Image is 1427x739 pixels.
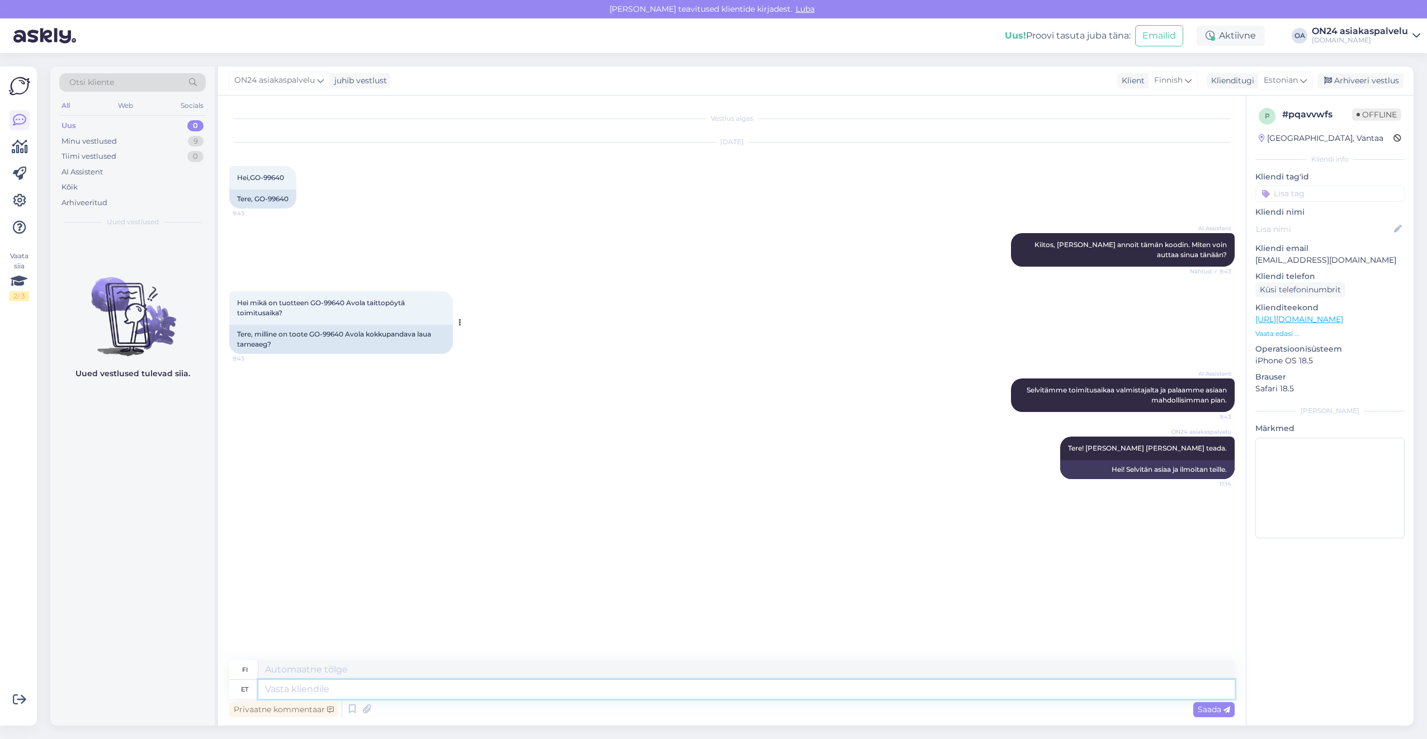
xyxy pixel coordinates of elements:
[59,98,72,113] div: All
[1198,704,1230,714] span: Saada
[9,251,29,301] div: Vaata siia
[1255,423,1405,434] p: Märkmed
[1259,132,1383,144] div: [GEOGRAPHIC_DATA], Vantaa
[187,151,204,162] div: 0
[188,136,204,147] div: 9
[1255,243,1405,254] p: Kliendi email
[792,4,818,14] span: Luba
[178,98,206,113] div: Socials
[237,173,284,182] span: Hei,GO-99640
[187,120,204,131] div: 0
[1117,75,1145,87] div: Klient
[62,120,76,131] div: Uus
[1265,112,1270,120] span: p
[1135,25,1183,46] button: Emailid
[1317,73,1404,88] div: Arhiveeri vestlus
[1255,282,1345,297] div: Küsi telefoninumbrit
[1312,27,1420,45] a: ON24 asiakaspalvelu[DOMAIN_NAME]
[62,136,117,147] div: Minu vestlused
[242,660,248,679] div: fi
[1282,108,1352,121] div: # pqavvwfs
[1256,223,1392,235] input: Lisa nimi
[237,299,407,317] span: Hei mikä on tuotteen GO-99640 Avola taittopöytä toimitusaika?
[229,190,296,209] div: Tere, GO-99640
[1255,302,1405,314] p: Klienditeekond
[1027,386,1228,404] span: Selvitämme toimitusaikaa valmistajalta ja palaamme asiaan mahdollisimman pian.
[229,113,1235,124] div: Vestlus algas
[50,257,215,358] img: No chats
[1255,271,1405,282] p: Kliendi telefon
[1189,480,1231,488] span: 11:14
[229,325,453,354] div: Tere, milline on toote GO-99640 Avola kokkupandava laua tarneaeg?
[62,182,78,193] div: Kõik
[62,167,103,178] div: AI Assistent
[116,98,135,113] div: Web
[1207,75,1254,87] div: Klienditugi
[1255,383,1405,395] p: Safari 18.5
[1189,413,1231,421] span: 9:43
[1068,444,1227,452] span: Tere! [PERSON_NAME] [PERSON_NAME] teada.
[1189,369,1231,378] span: AI Assistent
[1312,27,1408,36] div: ON24 asiakaspalvelu
[1005,29,1131,42] div: Proovi tasuta juba täna:
[69,77,114,88] span: Otsi kliente
[241,680,248,699] div: et
[75,368,190,380] p: Uued vestlused tulevad siia.
[233,209,275,217] span: 9:43
[1255,329,1405,339] p: Vaata edasi ...
[1034,240,1228,259] span: Kiitos, [PERSON_NAME] annoit tämän koodin. Miten voin auttaa sinua tänään?
[1197,26,1265,46] div: Aktiivne
[1312,36,1408,45] div: [DOMAIN_NAME]
[1189,267,1231,276] span: Nähtud ✓ 9:43
[330,75,387,87] div: juhib vestlust
[9,291,29,301] div: 2 / 3
[1264,74,1298,87] span: Estonian
[233,354,275,363] span: 9:43
[9,75,30,97] img: Askly Logo
[1255,154,1405,164] div: Kliendi info
[62,151,116,162] div: Tiimi vestlused
[1005,30,1026,41] b: Uus!
[1352,108,1401,121] span: Offline
[1255,343,1405,355] p: Operatsioonisüsteem
[1255,314,1343,324] a: [URL][DOMAIN_NAME]
[1292,28,1307,44] div: OA
[1154,74,1183,87] span: Finnish
[1189,224,1231,233] span: AI Assistent
[229,137,1235,147] div: [DATE]
[229,702,338,717] div: Privaatne kommentaar
[1255,371,1405,383] p: Brauser
[1255,254,1405,266] p: [EMAIL_ADDRESS][DOMAIN_NAME]
[1255,185,1405,202] input: Lisa tag
[234,74,315,87] span: ON24 asiakaspalvelu
[1060,460,1235,479] div: Hei! Selvitän asiaa ja ilmoitan teille.
[1255,206,1405,218] p: Kliendi nimi
[1255,355,1405,367] p: iPhone OS 18.5
[1255,171,1405,183] p: Kliendi tag'id
[1255,406,1405,416] div: [PERSON_NAME]
[1171,428,1231,436] span: ON24 asiakaspalvelu
[62,197,107,209] div: Arhiveeritud
[107,217,159,227] span: Uued vestlused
